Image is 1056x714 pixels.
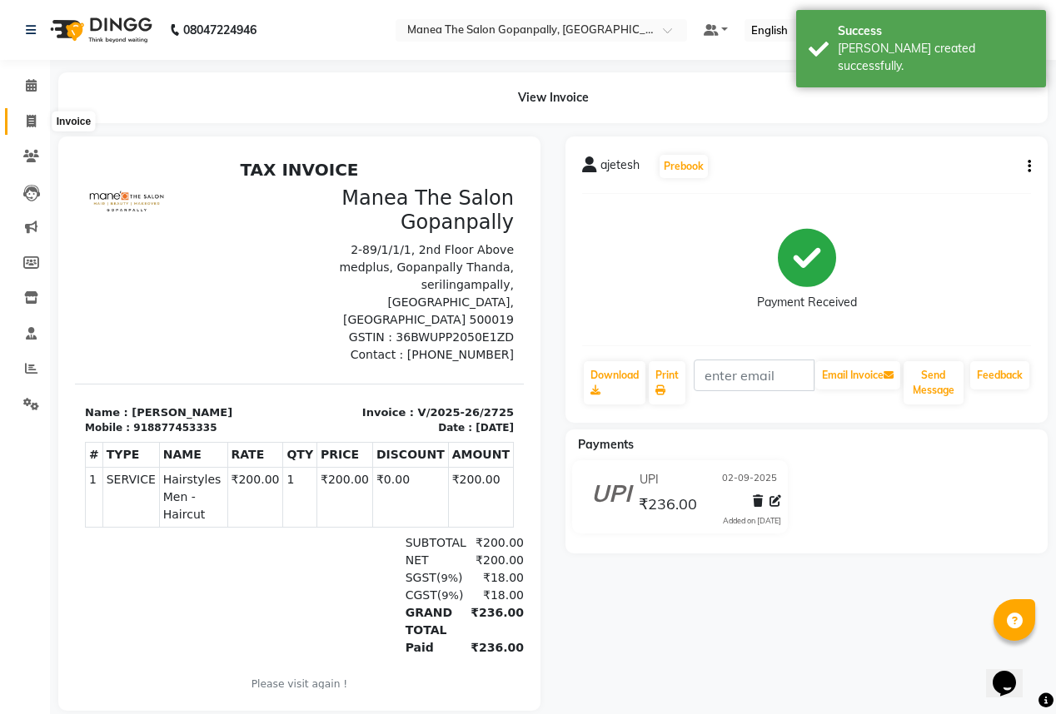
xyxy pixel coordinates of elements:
[183,7,257,53] b: 08047224946
[639,494,697,518] span: ₹236.00
[640,471,659,488] span: UPI
[52,112,95,131] div: Invoice
[297,315,373,374] td: ₹0.00
[970,361,1029,389] a: Feedback
[723,515,781,527] div: Added on [DATE]
[84,290,152,315] th: NAME
[385,486,449,503] div: ₹236.00
[297,290,373,315] th: DISCOUNT
[242,290,298,315] th: PRICE
[331,418,361,431] span: SGST
[366,419,383,431] span: 9%
[385,381,449,399] div: ₹200.00
[649,361,685,404] a: Print
[235,251,440,268] p: Invoice : V/2025-26/2725
[321,486,385,503] div: Paid
[331,435,362,449] span: CGST
[235,193,440,211] p: Contact : [PHONE_NUMBER]
[385,399,449,416] div: ₹200.00
[235,33,440,82] h3: Manea The Salon Gopanpally
[208,290,242,315] th: QTY
[10,251,215,268] p: Name : [PERSON_NAME]
[838,40,1034,75] div: Bill created successfully.
[722,471,777,488] span: 02-09-2025
[27,315,84,374] td: SERVICE
[757,294,857,311] div: Payment Received
[385,416,449,434] div: ₹18.00
[10,7,439,27] h2: TAX INVOICE
[660,155,708,178] button: Prebook
[11,315,28,374] td: 1
[401,267,439,282] div: [DATE]
[321,451,385,486] div: GRAND TOTAL
[363,267,397,282] div: Date :
[321,381,385,399] div: SUBTOTAL
[815,361,900,389] button: Email Invoice
[27,290,84,315] th: TYPE
[600,156,640,180] span: ajetesh
[373,290,438,315] th: AMOUNT
[88,318,149,370] span: Hairstyles Men - Haircut
[366,436,384,449] span: 9%
[986,647,1039,697] iframe: chat widget
[321,416,385,434] div: ( )
[10,267,55,282] div: Mobile :
[152,290,208,315] th: RATE
[373,315,438,374] td: ₹200.00
[584,361,645,404] a: Download
[11,290,28,315] th: #
[321,434,385,451] div: ( )
[235,88,440,176] p: 2-89/1/1/1, 2nd Floor Above medplus, Gopanpally Thanda, serilingampally, [GEOGRAPHIC_DATA], [GEOG...
[904,361,964,404] button: Send Message
[58,72,1048,123] div: View Invoice
[385,434,449,451] div: ₹18.00
[578,437,634,452] span: Payments
[235,176,440,193] p: GSTIN : 36BWUPP2050E1ZD
[58,267,142,282] div: 918877453335
[242,315,298,374] td: ₹200.00
[208,315,242,374] td: 1
[10,523,439,538] p: Please visit again !
[694,359,814,391] input: enter email
[152,315,208,374] td: ₹200.00
[42,7,157,53] img: logo
[385,451,449,486] div: ₹236.00
[838,22,1034,40] div: Success
[321,399,385,416] div: NET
